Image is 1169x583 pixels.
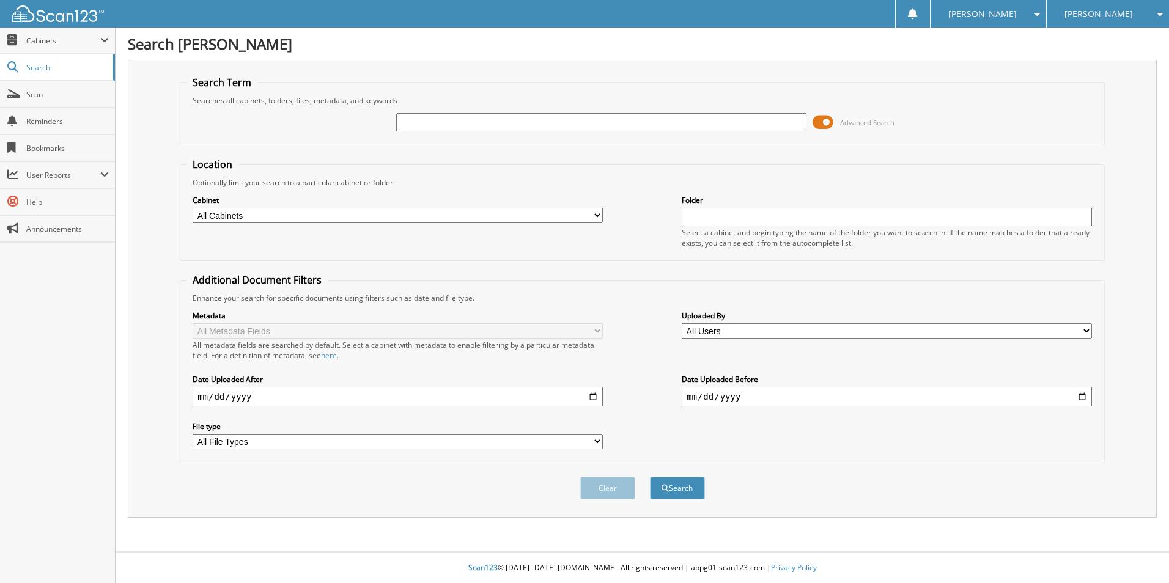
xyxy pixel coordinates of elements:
span: [PERSON_NAME] [948,10,1017,18]
label: Uploaded By [682,310,1092,321]
h1: Search [PERSON_NAME] [128,34,1157,54]
img: scan123-logo-white.svg [12,5,104,22]
div: Optionally limit your search to a particular cabinet or folder [186,177,1098,188]
div: © [DATE]-[DATE] [DOMAIN_NAME]. All rights reserved | appg01-scan123-com | [116,553,1169,583]
span: Scan [26,89,109,100]
legend: Additional Document Filters [186,273,328,287]
label: Date Uploaded Before [682,374,1092,384]
a: Privacy Policy [771,562,817,573]
label: Date Uploaded After [193,374,603,384]
span: Scan123 [468,562,498,573]
span: Cabinets [26,35,100,46]
a: here [321,350,337,361]
label: File type [193,421,603,431]
span: Bookmarks [26,143,109,153]
span: Reminders [26,116,109,127]
span: Advanced Search [840,118,894,127]
legend: Search Term [186,76,257,89]
div: Enhance your search for specific documents using filters such as date and file type. [186,293,1098,303]
legend: Location [186,158,238,171]
button: Clear [580,477,635,499]
input: start [193,387,603,406]
label: Cabinet [193,195,603,205]
span: Help [26,197,109,207]
div: Select a cabinet and begin typing the name of the folder you want to search in. If the name match... [682,227,1092,248]
span: [PERSON_NAME] [1064,10,1133,18]
span: User Reports [26,170,100,180]
label: Folder [682,195,1092,205]
div: Searches all cabinets, folders, files, metadata, and keywords [186,95,1098,106]
label: Metadata [193,310,603,321]
span: Search [26,62,107,73]
input: end [682,387,1092,406]
span: Announcements [26,224,109,234]
div: All metadata fields are searched by default. Select a cabinet with metadata to enable filtering b... [193,340,603,361]
button: Search [650,477,705,499]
